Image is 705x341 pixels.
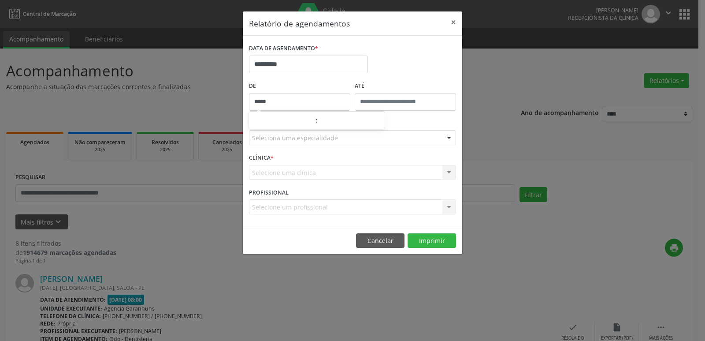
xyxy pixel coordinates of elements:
[249,151,274,165] label: CLÍNICA
[408,233,456,248] button: Imprimir
[249,42,318,56] label: DATA DE AGENDAMENTO
[445,11,462,33] button: Close
[355,79,456,93] label: ATÉ
[315,112,318,129] span: :
[249,186,289,199] label: PROFISSIONAL
[249,112,315,130] input: Hour
[318,112,385,130] input: Minute
[249,18,350,29] h5: Relatório de agendamentos
[252,133,338,142] span: Seleciona uma especialidade
[356,233,404,248] button: Cancelar
[249,79,350,93] label: De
